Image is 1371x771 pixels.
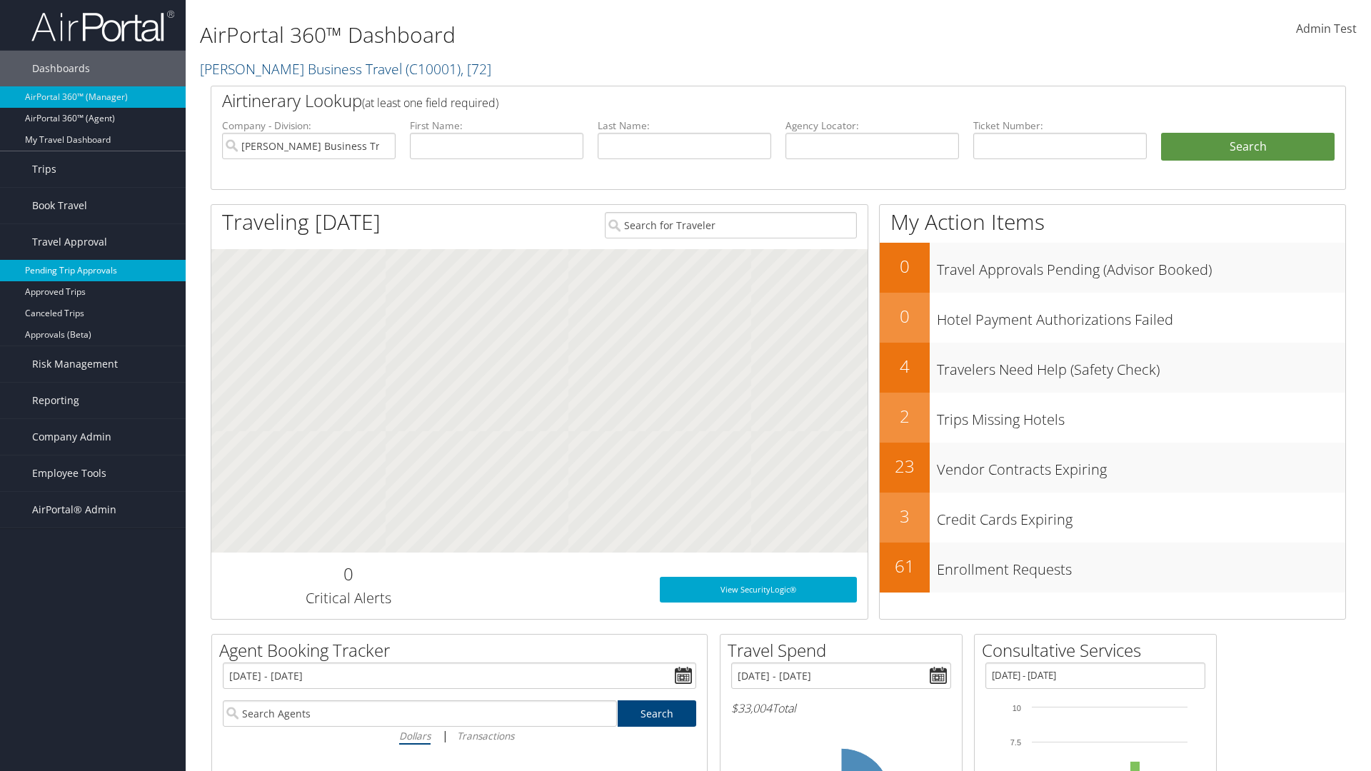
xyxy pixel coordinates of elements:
[223,700,617,727] input: Search Agents
[362,95,498,111] span: (at least one field required)
[731,700,951,716] h6: Total
[880,304,930,328] h2: 0
[618,700,697,727] a: Search
[399,729,431,742] i: Dollars
[219,638,707,662] h2: Agent Booking Tracker
[880,454,930,478] h2: 23
[880,493,1345,543] a: 3Credit Cards Expiring
[1013,704,1021,712] tspan: 10
[32,224,107,260] span: Travel Approval
[222,588,474,608] h3: Critical Alerts
[32,455,106,491] span: Employee Tools
[880,243,1345,293] a: 0Travel Approvals Pending (Advisor Booked)
[223,727,696,745] div: |
[880,254,930,278] h2: 0
[880,354,930,378] h2: 4
[410,119,583,133] label: First Name:
[32,188,87,223] span: Book Travel
[1010,738,1021,747] tspan: 7.5
[200,59,491,79] a: [PERSON_NAME] Business Travel
[222,89,1240,113] h2: Airtinerary Lookup
[880,393,1345,443] a: 2Trips Missing Hotels
[32,383,79,418] span: Reporting
[222,119,396,133] label: Company - Division:
[728,638,962,662] h2: Travel Spend
[200,20,971,50] h1: AirPortal 360™ Dashboard
[32,151,56,187] span: Trips
[880,207,1345,237] h1: My Action Items
[880,543,1345,593] a: 61Enrollment Requests
[937,303,1345,330] h3: Hotel Payment Authorizations Failed
[1161,133,1335,161] button: Search
[598,119,771,133] label: Last Name:
[31,9,174,43] img: airportal-logo.png
[605,212,857,238] input: Search for Traveler
[32,346,118,382] span: Risk Management
[937,503,1345,530] h3: Credit Cards Expiring
[880,504,930,528] h2: 3
[1296,21,1357,36] span: Admin Test
[973,119,1147,133] label: Ticket Number:
[982,638,1216,662] h2: Consultative Services
[32,51,90,86] span: Dashboards
[937,453,1345,480] h3: Vendor Contracts Expiring
[731,700,772,716] span: $33,004
[222,207,381,237] h1: Traveling [DATE]
[406,59,461,79] span: ( C10001 )
[660,577,857,603] a: View SecurityLogic®
[880,343,1345,393] a: 4Travelers Need Help (Safety Check)
[32,419,111,455] span: Company Admin
[880,404,930,428] h2: 2
[937,353,1345,380] h3: Travelers Need Help (Safety Check)
[32,492,116,528] span: AirPortal® Admin
[222,562,474,586] h2: 0
[457,729,514,742] i: Transactions
[880,443,1345,493] a: 23Vendor Contracts Expiring
[1296,7,1357,51] a: Admin Test
[880,293,1345,343] a: 0Hotel Payment Authorizations Failed
[461,59,491,79] span: , [ 72 ]
[880,554,930,578] h2: 61
[937,553,1345,580] h3: Enrollment Requests
[937,253,1345,280] h3: Travel Approvals Pending (Advisor Booked)
[937,403,1345,430] h3: Trips Missing Hotels
[785,119,959,133] label: Agency Locator:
